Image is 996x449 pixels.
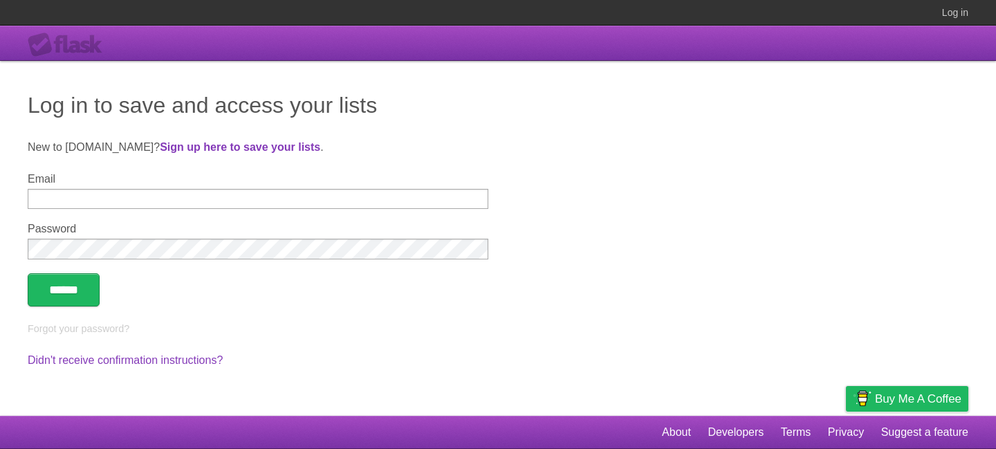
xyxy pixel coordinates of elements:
[875,387,961,411] span: Buy me a coffee
[28,139,968,156] p: New to [DOMAIN_NAME]? .
[662,419,691,446] a: About
[781,419,811,446] a: Terms
[853,387,871,410] img: Buy me a coffee
[846,386,968,412] a: Buy me a coffee
[708,419,764,446] a: Developers
[28,323,129,334] a: Forgot your password?
[881,419,968,446] a: Suggest a feature
[28,223,488,235] label: Password
[28,33,111,57] div: Flask
[28,89,968,122] h1: Log in to save and access your lists
[28,354,223,366] a: Didn't receive confirmation instructions?
[828,419,864,446] a: Privacy
[28,173,488,185] label: Email
[160,141,320,153] a: Sign up here to save your lists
